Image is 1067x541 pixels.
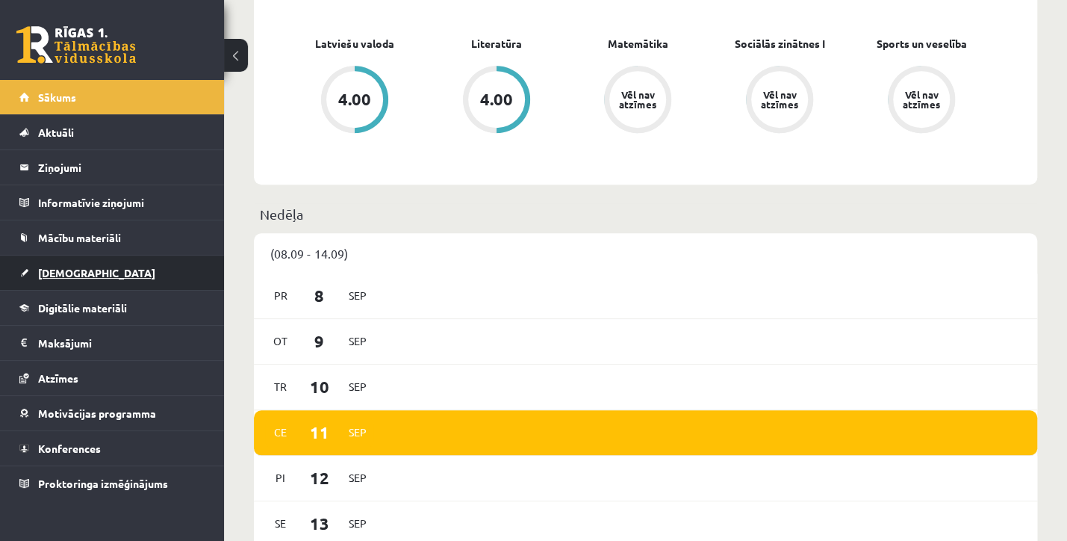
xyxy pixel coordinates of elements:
[296,466,343,490] span: 12
[265,421,296,444] span: Ce
[296,420,343,445] span: 11
[260,204,1031,224] p: Nedēļa
[38,126,74,139] span: Aktuāli
[567,66,709,136] a: Vēl nav atzīmes
[38,326,205,360] legend: Maksājumi
[877,36,967,52] a: Sports un veselība
[296,374,343,399] span: 10
[19,220,205,255] a: Mācību materiāli
[471,36,522,52] a: Literatūra
[19,466,205,501] a: Proktoringa izmēģinājums
[19,361,205,395] a: Atzīmes
[759,90,800,109] div: Vēl nav atzīmes
[342,375,373,398] span: Sep
[38,442,101,455] span: Konferences
[19,396,205,430] a: Motivācijas programma
[315,36,393,52] a: Latviešu valoda
[19,115,205,149] a: Aktuāli
[900,90,942,109] div: Vēl nav atzīmes
[480,91,513,108] div: 4.00
[342,512,373,535] span: Sep
[296,283,343,308] span: 8
[38,301,127,315] span: Digitālie materiāli
[342,330,373,353] span: Sep
[265,512,296,535] span: Se
[38,266,155,279] span: [DEMOGRAPHIC_DATA]
[265,284,296,307] span: Pr
[38,477,168,490] span: Proktoringa izmēģinājums
[19,291,205,325] a: Digitālie materiāli
[19,185,205,220] a: Informatīvie ziņojumi
[38,185,205,220] legend: Informatīvie ziņojumi
[342,284,373,307] span: Sep
[16,26,136,64] a: Rīgas 1. Tālmācības vidusskola
[284,66,426,136] a: 4.00
[617,90,659,109] div: Vēl nav atzīmes
[265,330,296,353] span: Ot
[38,150,205,185] legend: Ziņojumi
[338,91,371,108] div: 4.00
[19,326,205,360] a: Maksājumi
[38,406,156,420] span: Motivācijas programma
[254,233,1037,273] div: (08.09 - 14.09)
[850,66,992,136] a: Vēl nav atzīmes
[19,80,205,114] a: Sākums
[19,431,205,466] a: Konferences
[265,375,296,398] span: Tr
[342,466,373,489] span: Sep
[19,150,205,185] a: Ziņojumi
[38,90,76,104] span: Sākums
[342,421,373,444] span: Sep
[608,36,668,52] a: Matemātika
[38,371,78,385] span: Atzīmes
[265,466,296,489] span: Pi
[709,66,850,136] a: Vēl nav atzīmes
[296,329,343,353] span: 9
[426,66,567,136] a: 4.00
[19,256,205,290] a: [DEMOGRAPHIC_DATA]
[38,231,121,244] span: Mācību materiāli
[296,511,343,536] span: 13
[735,36,825,52] a: Sociālās zinātnes I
